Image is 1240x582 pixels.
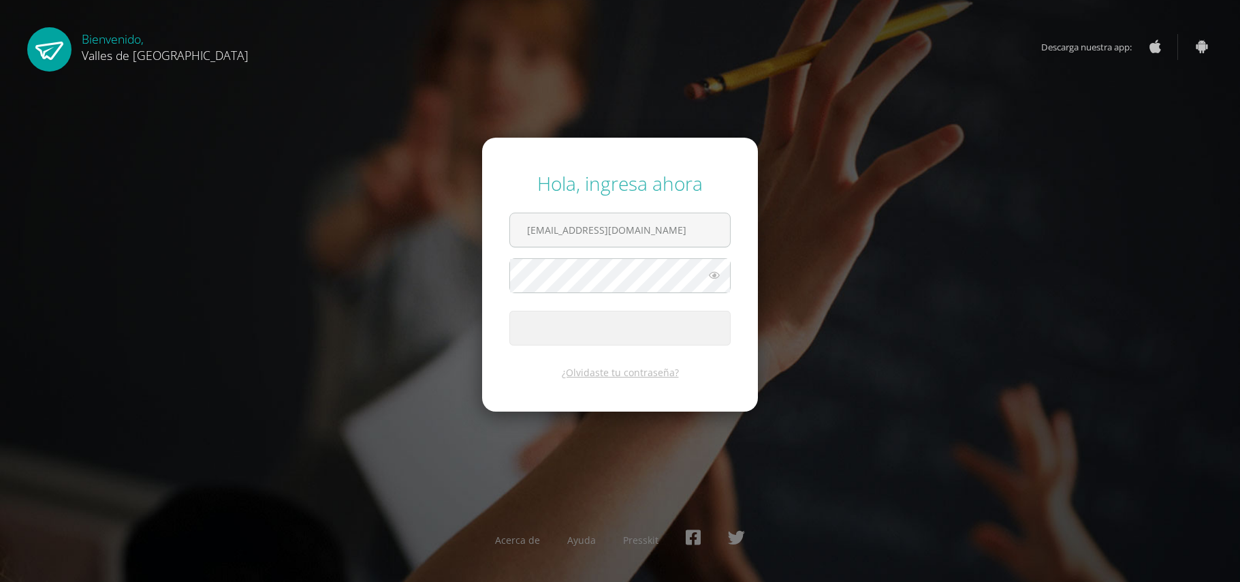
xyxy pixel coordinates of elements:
div: Hola, ingresa ahora [509,170,731,196]
div: Bienvenido, [82,27,249,63]
input: Correo electrónico o usuario [510,213,730,247]
button: Ingresar [509,311,731,346]
a: ¿Olvidaste tu contraseña? [562,366,679,379]
a: Presskit [623,534,658,547]
a: Ayuda [567,534,596,547]
span: Valles de [GEOGRAPHIC_DATA] [82,47,249,63]
a: Acerca de [495,534,540,547]
span: Descarga nuestra app: [1041,34,1145,60]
